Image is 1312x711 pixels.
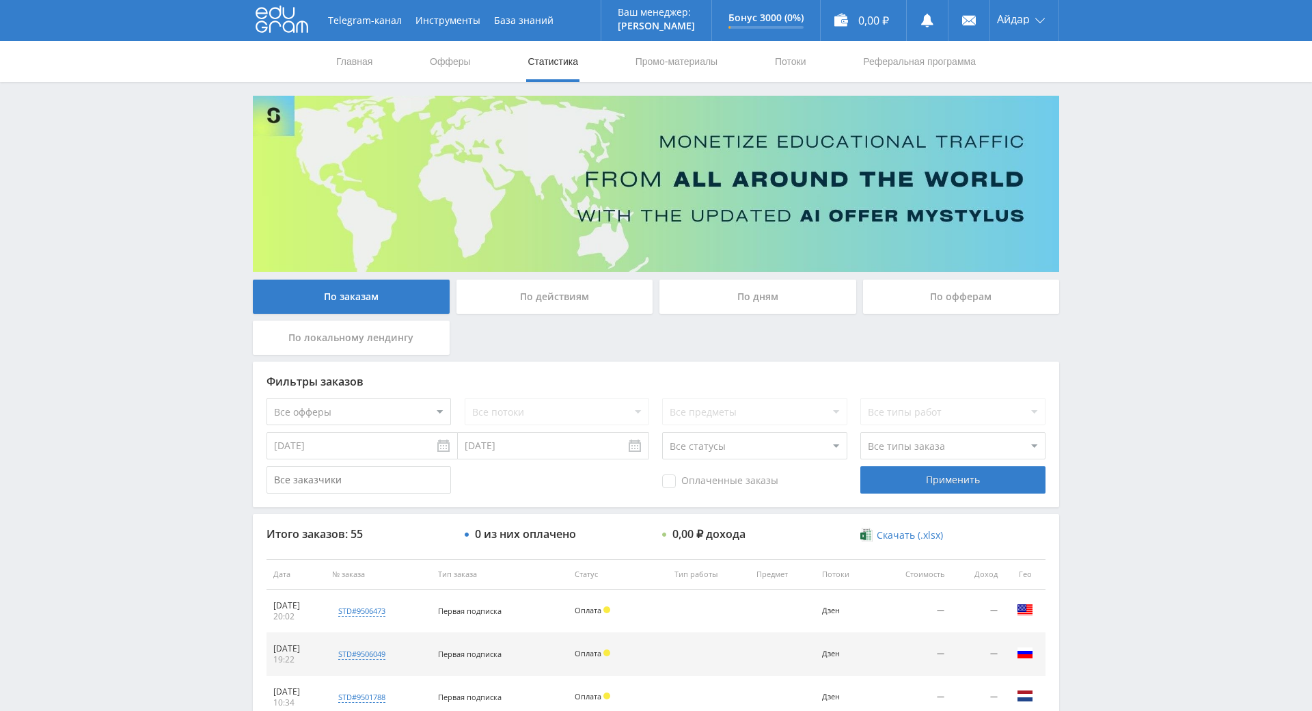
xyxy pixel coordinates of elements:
input: Все заказчики [266,466,451,494]
th: № заказа [325,559,431,590]
div: Применить [860,466,1045,494]
span: Скачать (.xlsx) [877,530,943,541]
th: Гео [1004,559,1045,590]
div: По офферам [863,280,1060,314]
div: [DATE] [273,686,318,697]
span: Холд [603,649,610,656]
div: Дзен [822,693,868,701]
div: [DATE] [273,600,318,611]
th: Дата [266,559,325,590]
span: Айдар [997,14,1030,25]
img: rus.png [1017,645,1033,661]
div: 10:34 [273,697,318,708]
div: [DATE] [273,643,318,654]
div: std#9506049 [338,649,385,660]
span: Первая подписка [438,649,502,659]
div: std#9506473 [338,606,385,617]
td: — [951,633,1004,676]
div: По дням [659,280,856,314]
p: Бонус 3000 (0%) [728,12,804,23]
a: Промо-материалы [634,41,719,82]
div: 0 из них оплачено [475,528,576,540]
th: Доход [951,559,1004,590]
img: usa.png [1017,602,1033,618]
div: std#9501788 [338,692,385,703]
a: Скачать (.xlsx) [860,528,942,542]
th: Потоки [815,559,875,590]
div: Дзен [822,649,868,658]
th: Стоимость [875,559,951,590]
div: Фильтры заказов [266,375,1045,388]
div: По действиям [456,280,653,314]
img: nld.png [1017,688,1033,704]
a: Реферальная программа [862,41,977,82]
th: Тип работы [668,559,750,590]
div: По локальному лендингу [253,321,450,355]
a: Офферы [428,41,472,82]
p: [PERSON_NAME] [618,21,695,31]
th: Тип заказа [431,559,568,590]
a: Статистика [526,41,579,82]
span: Первая подписка [438,692,502,702]
p: Ваш менеджер: [618,7,695,18]
span: Оплаченные заказы [662,474,778,488]
td: — [951,590,1004,633]
span: Оплата [575,648,601,658]
div: 0,00 ₽ дохода [672,528,746,540]
th: Статус [568,559,668,590]
th: Предмет [750,559,815,590]
span: Холд [603,606,610,613]
td: — [875,590,951,633]
div: По заказам [253,280,450,314]
span: Оплата [575,605,601,615]
td: — [875,633,951,676]
div: 19:22 [273,654,318,665]
div: 20:02 [273,611,318,622]
img: xlsx [860,528,872,541]
span: Первая подписка [438,606,502,616]
a: Главная [335,41,374,82]
span: Холд [603,693,610,699]
a: Потоки [774,41,808,82]
span: Оплата [575,691,601,701]
img: Banner [253,96,1059,272]
div: Дзен [822,606,868,615]
div: Итого заказов: 55 [266,528,451,540]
